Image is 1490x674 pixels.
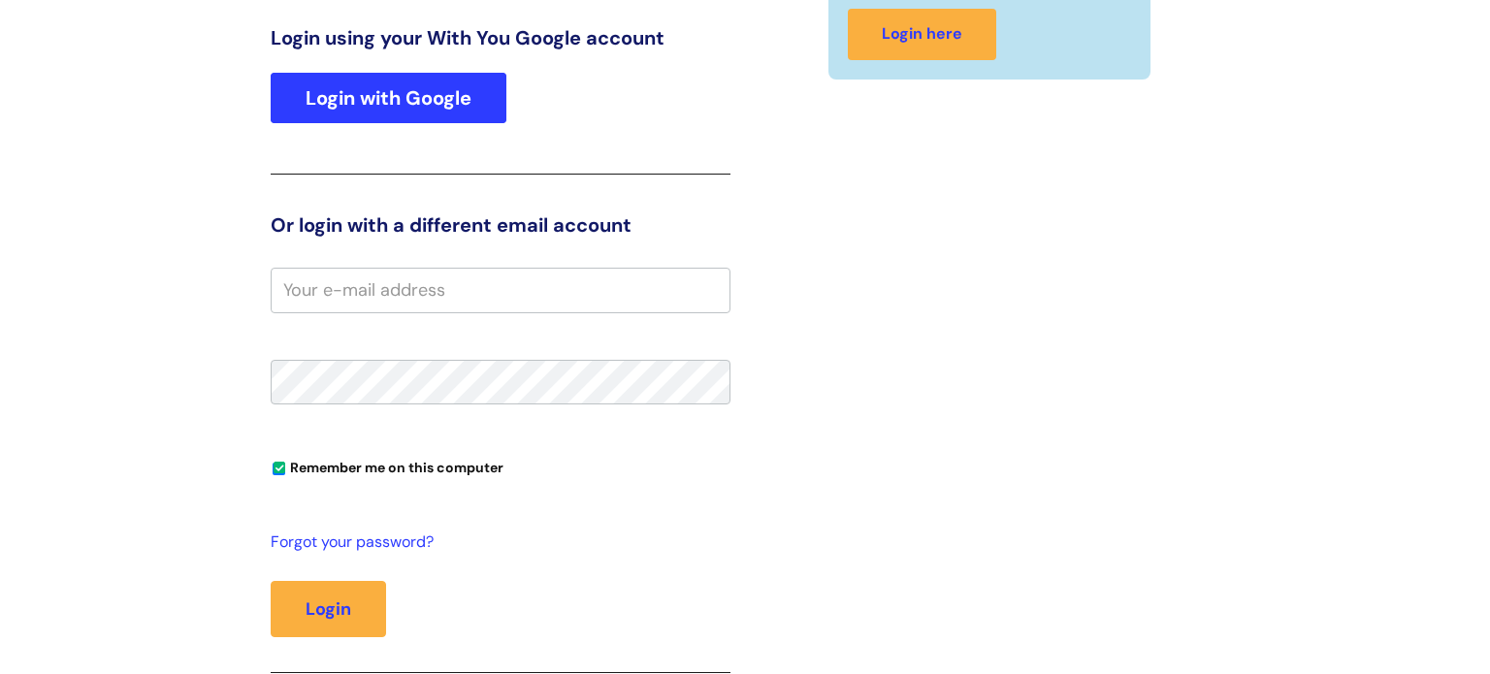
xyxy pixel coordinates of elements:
input: Remember me on this computer [273,463,285,475]
h3: Or login with a different email account [271,213,730,237]
h3: Login using your With You Google account [271,26,730,49]
label: Remember me on this computer [271,455,503,476]
a: Login with Google [271,73,506,123]
div: You can uncheck this option if you're logging in from a shared device [271,451,730,482]
input: Your e-mail address [271,268,730,312]
a: Login here [848,9,996,60]
a: Forgot your password? [271,529,721,557]
button: Login [271,581,386,637]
